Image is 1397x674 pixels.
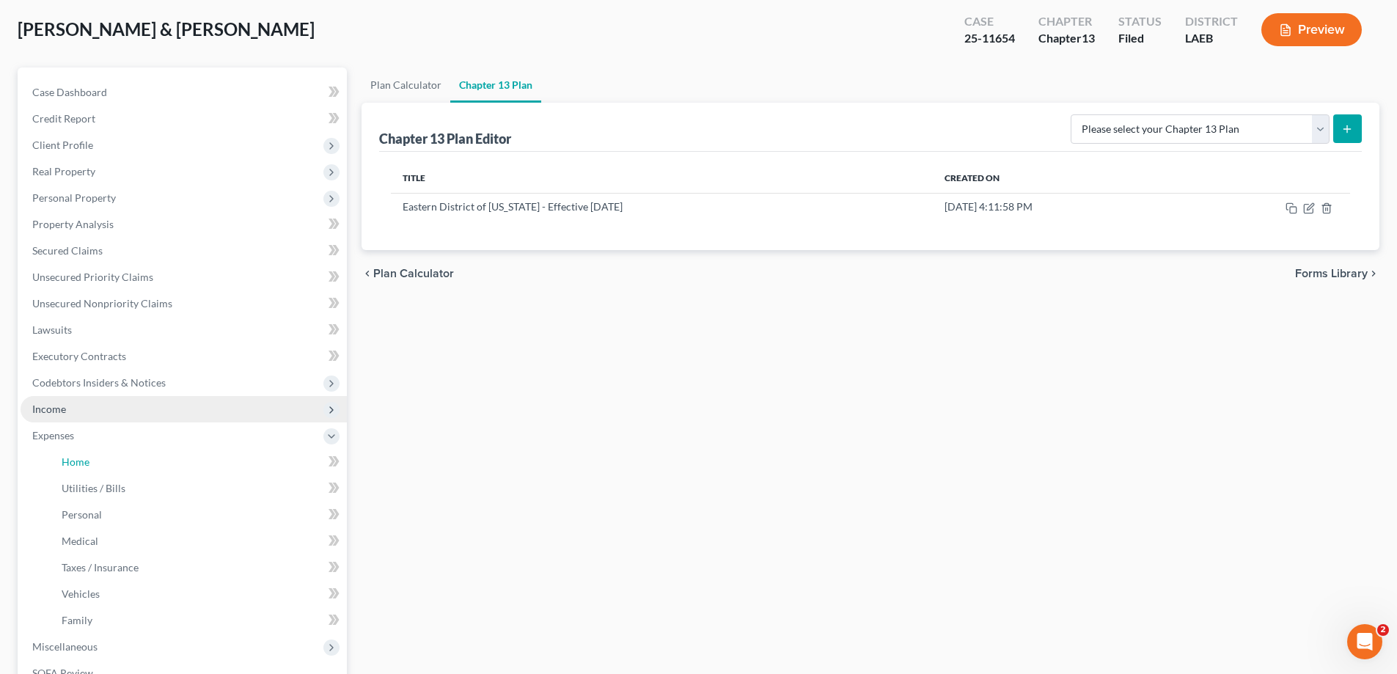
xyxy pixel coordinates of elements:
[362,67,450,103] a: Plan Calculator
[62,455,89,468] span: Home
[933,164,1181,193] th: Created On
[391,164,932,193] th: Title
[362,268,373,279] i: chevron_left
[50,607,347,634] a: Family
[1185,13,1238,30] div: District
[62,614,92,626] span: Family
[1118,30,1162,47] div: Filed
[964,13,1015,30] div: Case
[1038,30,1095,47] div: Chapter
[1038,13,1095,30] div: Chapter
[50,449,347,475] a: Home
[32,376,166,389] span: Codebtors Insiders & Notices
[32,640,98,653] span: Miscellaneous
[21,106,347,132] a: Credit Report
[21,264,347,290] a: Unsecured Priority Claims
[1082,31,1095,45] span: 13
[964,30,1015,47] div: 25-11654
[21,79,347,106] a: Case Dashboard
[62,535,98,547] span: Medical
[1377,624,1389,636] span: 2
[450,67,541,103] a: Chapter 13 Plan
[1347,624,1382,659] iframe: Intercom live chat
[21,238,347,264] a: Secured Claims
[32,403,66,415] span: Income
[933,193,1181,221] td: [DATE] 4:11:58 PM
[1295,268,1379,279] button: Forms Library chevron_right
[32,165,95,177] span: Real Property
[21,211,347,238] a: Property Analysis
[32,112,95,125] span: Credit Report
[32,218,114,230] span: Property Analysis
[50,528,347,554] a: Medical
[1368,268,1379,279] i: chevron_right
[379,130,511,147] div: Chapter 13 Plan Editor
[32,271,153,283] span: Unsecured Priority Claims
[32,139,93,151] span: Client Profile
[1185,30,1238,47] div: LAEB
[62,482,125,494] span: Utilities / Bills
[32,323,72,336] span: Lawsuits
[373,268,454,279] span: Plan Calculator
[50,581,347,607] a: Vehicles
[391,193,932,221] td: Eastern District of [US_STATE] - Effective [DATE]
[362,268,454,279] button: chevron_left Plan Calculator
[32,86,107,98] span: Case Dashboard
[32,350,126,362] span: Executory Contracts
[50,502,347,528] a: Personal
[32,297,172,309] span: Unsecured Nonpriority Claims
[62,508,102,521] span: Personal
[21,290,347,317] a: Unsecured Nonpriority Claims
[21,317,347,343] a: Lawsuits
[50,475,347,502] a: Utilities / Bills
[1118,13,1162,30] div: Status
[50,554,347,581] a: Taxes / Insurance
[1295,268,1368,279] span: Forms Library
[32,429,74,442] span: Expenses
[21,343,347,370] a: Executory Contracts
[62,587,100,600] span: Vehicles
[32,244,103,257] span: Secured Claims
[1261,13,1362,46] button: Preview
[18,18,315,40] span: [PERSON_NAME] & [PERSON_NAME]
[32,191,116,204] span: Personal Property
[62,561,139,574] span: Taxes / Insurance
